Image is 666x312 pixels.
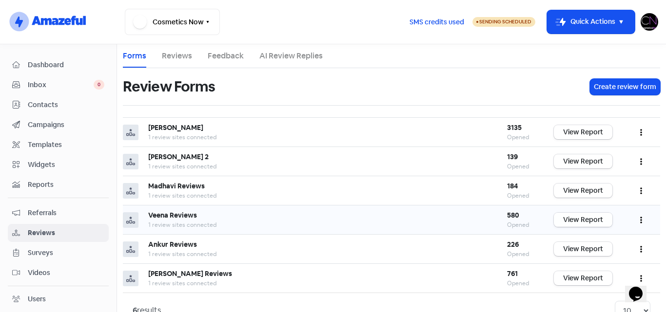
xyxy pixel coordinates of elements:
[8,290,109,308] a: Users
[148,192,216,200] span: 1 review sites connected
[148,240,197,249] b: Ankur Reviews
[554,125,612,139] a: View Report
[401,16,472,26] a: SMS credits used
[148,123,203,132] b: [PERSON_NAME]
[28,160,104,170] span: Widgets
[28,208,104,218] span: Referrals
[148,250,216,258] span: 1 review sites connected
[148,211,197,220] b: Veena Reviews
[28,60,104,70] span: Dashboard
[148,269,232,278] b: [PERSON_NAME] Reviews
[507,162,534,171] div: Opened
[28,228,104,238] span: Reviews
[8,116,109,134] a: Campaigns
[507,240,519,249] b: 226
[8,76,109,94] a: Inbox 0
[554,213,612,227] a: View Report
[28,294,46,304] div: Users
[208,50,244,62] a: Feedback
[28,80,94,90] span: Inbox
[547,10,635,34] button: Quick Actions
[28,180,104,190] span: Reports
[8,244,109,262] a: Surveys
[28,120,104,130] span: Campaigns
[554,184,612,198] a: View Report
[125,9,220,35] button: Cosmetics Now
[148,182,205,190] b: Madhavi Reviews
[507,133,534,142] div: Opened
[28,248,104,258] span: Surveys
[8,264,109,282] a: Videos
[28,140,104,150] span: Templates
[28,100,104,110] span: Contacts
[507,279,534,288] div: Opened
[507,152,518,161] b: 139
[472,16,535,28] a: Sending Scheduled
[507,182,518,190] b: 184
[507,191,534,200] div: Opened
[507,220,534,229] div: Opened
[148,221,216,229] span: 1 review sites connected
[148,133,216,141] span: 1 review sites connected
[479,18,531,25] span: Sending Scheduled
[8,204,109,222] a: Referrals
[507,211,519,220] b: 580
[625,273,656,302] iframe: chat widget
[148,163,216,170] span: 1 review sites connected
[554,242,612,256] a: View Report
[123,71,215,102] h1: Review Forms
[148,152,209,161] b: [PERSON_NAME] 2
[554,271,612,285] a: View Report
[8,56,109,74] a: Dashboard
[259,50,323,62] a: AI Review Replies
[507,123,522,132] b: 3135
[123,50,146,62] a: Forms
[8,224,109,242] a: Reviews
[410,17,464,27] span: SMS credits used
[554,154,612,168] a: View Report
[507,269,518,278] b: 761
[641,13,658,31] img: User
[8,156,109,174] a: Widgets
[507,250,534,258] div: Opened
[8,96,109,114] a: Contacts
[148,279,216,287] span: 1 review sites connected
[162,50,192,62] a: Reviews
[28,268,104,278] span: Videos
[590,79,660,95] button: Create review form
[8,136,109,154] a: Templates
[8,176,109,194] a: Reports
[94,80,104,90] span: 0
